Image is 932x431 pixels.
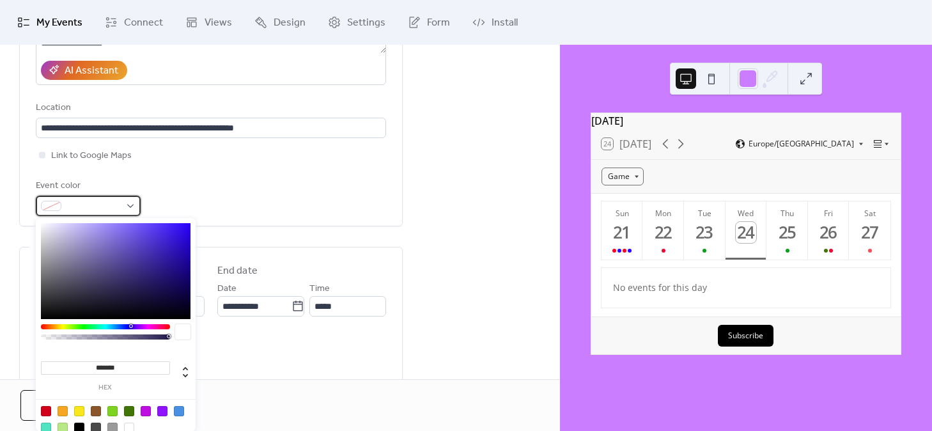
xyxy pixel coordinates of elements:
[605,208,639,219] div: Sun
[736,222,757,243] div: 24
[646,208,680,219] div: Mon
[812,208,846,219] div: Fri
[174,406,184,416] div: #4A90E2
[766,201,808,260] button: Thu25
[124,15,163,31] span: Connect
[777,222,798,243] div: 25
[398,5,460,40] a: Form
[492,15,518,31] span: Install
[684,201,726,260] button: Tue23
[91,406,101,416] div: #8B572A
[749,140,854,148] span: Europe/[GEOGRAPHIC_DATA]
[41,384,170,391] label: hex
[818,222,839,243] div: 26
[808,201,850,260] button: Fri26
[603,272,889,302] div: No events for this day
[36,15,82,31] span: My Events
[591,113,901,129] div: [DATE]
[124,406,134,416] div: #417505
[427,15,450,31] span: Form
[688,208,722,219] div: Tue
[36,100,384,116] div: Location
[770,208,804,219] div: Thu
[65,63,118,79] div: AI Assistant
[74,406,84,416] div: #F8E71C
[245,5,315,40] a: Design
[726,201,767,260] button: Wed24
[602,201,643,260] button: Sun21
[176,5,242,40] a: Views
[463,5,527,40] a: Install
[318,5,395,40] a: Settings
[642,201,684,260] button: Mon22
[205,15,232,31] span: Views
[41,61,127,80] button: AI Assistant
[612,222,633,243] div: 21
[653,222,674,243] div: 22
[95,5,173,40] a: Connect
[58,406,68,416] div: #F5A623
[20,390,104,421] button: Cancel
[849,201,890,260] button: Sat27
[41,406,51,416] div: #D0021B
[107,406,118,416] div: #7ED321
[347,15,385,31] span: Settings
[217,281,237,297] span: Date
[141,406,151,416] div: #BD10E0
[718,325,773,347] button: Subscribe
[8,5,92,40] a: My Events
[853,208,887,219] div: Sat
[729,208,763,219] div: Wed
[309,281,330,297] span: Time
[274,15,306,31] span: Design
[859,222,880,243] div: 27
[157,406,167,416] div: #9013FE
[36,178,138,194] div: Event color
[51,148,132,164] span: Link to Google Maps
[694,222,715,243] div: 23
[217,263,258,279] div: End date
